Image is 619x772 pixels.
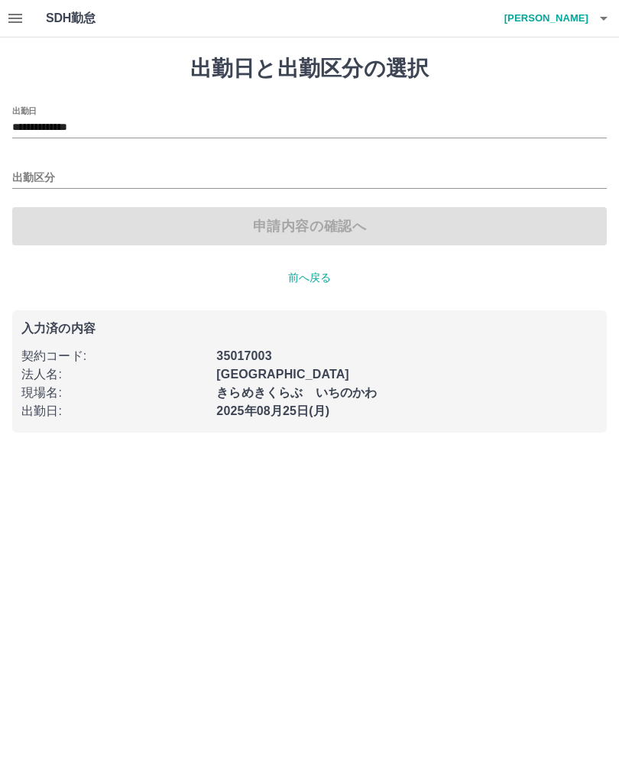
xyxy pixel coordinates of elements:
p: 入力済の内容 [21,323,598,335]
b: [GEOGRAPHIC_DATA] [216,368,349,381]
h1: 出勤日と出勤区分の選択 [12,56,607,82]
b: 2025年08月25日(月) [216,404,329,417]
p: 出勤日 : [21,402,207,420]
b: 35017003 [216,349,271,362]
label: 出勤日 [12,105,37,116]
p: 法人名 : [21,365,207,384]
p: 現場名 : [21,384,207,402]
p: 契約コード : [21,347,207,365]
b: きらめきくらぶ いちのかわ [216,386,377,399]
p: 前へ戻る [12,270,607,286]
